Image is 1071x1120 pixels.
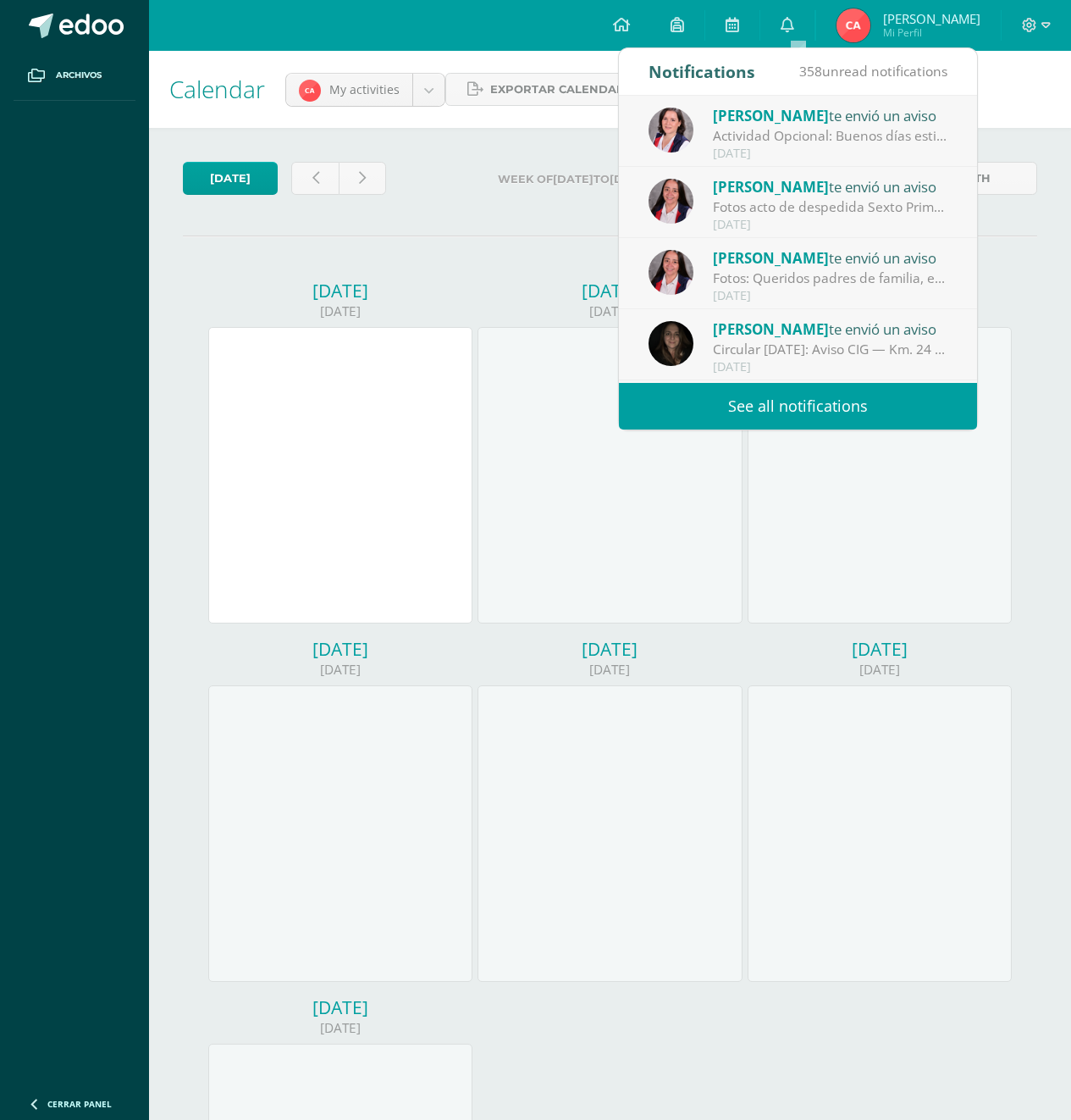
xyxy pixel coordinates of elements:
[14,51,135,101] a: Archivos
[649,48,755,95] div: Notifications
[713,106,829,125] span: [PERSON_NAME]
[713,269,948,288] div: Fotos: Queridos padres de familia, estamos preparando con mucho cariño una actividad especial par...
[478,302,742,320] div: [DATE]
[713,147,948,161] div: [DATE]
[208,661,472,679] div: [DATE]
[208,302,472,320] div: [DATE]
[836,8,870,42] img: 16a0898e0355da9901e2eb584ac69b71.png
[490,74,638,105] span: Exportar calendario
[299,80,321,102] img: ae1feb4c24698da072ff683bcb677f67.png
[883,10,980,27] span: [PERSON_NAME]
[56,69,102,82] span: Archivos
[713,289,948,303] div: [DATE]
[610,173,650,186] strong: [DATE]
[713,340,948,359] div: Circular 6/10/25: Aviso CIG — Km. 24 CAES: Por trabajos por derrumbe, la vía sigue cerrada hasta ...
[47,1098,112,1110] span: Cerrar panel
[713,247,948,269] div: te envió un aviso
[748,637,1012,661] div: [DATE]
[553,173,593,186] strong: [DATE]
[445,73,660,106] a: Exportar calendario
[208,279,472,302] div: [DATE]
[713,218,948,232] div: [DATE]
[619,383,977,430] a: See all notifications
[169,73,265,105] span: Calendar
[183,162,278,195] a: [DATE]
[649,321,693,366] img: 6dfe076c7c100b88f72755eb94e8d1c6.png
[713,360,948,374] div: [DATE]
[713,197,948,217] div: Fotos acto de despedida Sexto Primaria : Lindo Inicio de Semana Recordando hoy es el ultimo día p...
[713,319,829,339] span: [PERSON_NAME]
[713,175,948,197] div: te envió un aviso
[286,74,444,106] a: My activities
[649,250,693,295] img: 515c5177a1ef4d0b9ca288f83631a4e4.png
[713,318,948,340] div: te envió un aviso
[208,1019,472,1037] div: [DATE]
[208,637,472,661] div: [DATE]
[478,661,742,679] div: [DATE]
[883,25,980,40] span: Mi Perfil
[799,62,947,80] span: unread notifications
[329,81,400,97] span: My activities
[478,637,742,661] div: [DATE]
[713,248,829,268] span: [PERSON_NAME]
[799,62,822,80] span: 358
[649,179,693,224] img: 515c5177a1ef4d0b9ca288f83631a4e4.png
[748,661,1012,679] div: [DATE]
[478,279,742,302] div: [DATE]
[713,126,948,146] div: Actividad Opcional: Buenos días estimados padres de familia. Los materiales para el día de mañana...
[208,995,472,1019] div: [DATE]
[649,108,693,152] img: 63cf58ff7b2c2cbaeec53fdbe42421be.png
[400,162,748,197] label: Week of to
[713,177,829,197] span: [PERSON_NAME]
[713,104,948,126] div: te envió un aviso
